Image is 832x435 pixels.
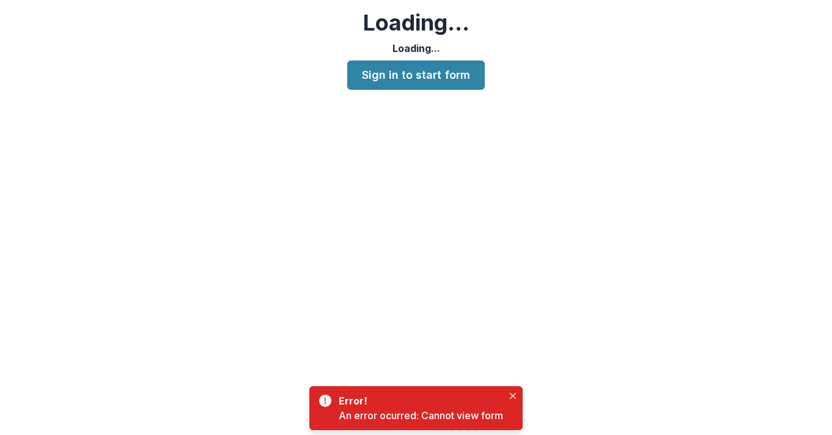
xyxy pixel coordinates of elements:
button: Close [506,389,520,403]
p: Loading... [392,41,440,56]
h2: Loading... [363,10,469,36]
div: An error ocurred: Cannot view form [339,408,503,423]
a: Sign in to start form [347,60,485,90]
div: Error! [339,393,498,408]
